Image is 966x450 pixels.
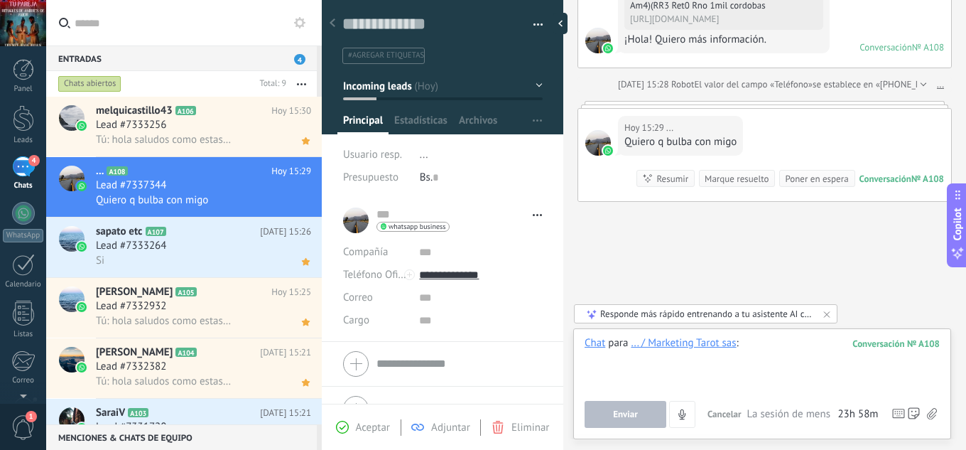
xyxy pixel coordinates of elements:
span: A103 [128,408,148,417]
span: Usuario resp. [343,148,402,161]
button: Enviar [585,401,666,428]
div: Chats [3,181,44,191]
div: WhatsApp [3,229,43,242]
div: Chats abiertos [58,75,121,92]
button: Más [286,71,317,97]
div: Entradas [46,45,317,71]
span: melquicastillo43 [96,104,173,118]
div: Ocultar [553,13,568,34]
a: ... [937,77,944,92]
div: 108 [852,338,940,350]
span: Tú: hola saludos como estas? voy escribirte de mi numero personal para ayudarte [96,314,233,328]
span: : [737,336,739,350]
span: [DATE] 15:26 [260,225,311,239]
span: Hoy 15:29 [271,164,311,178]
span: sapato etc [96,225,143,239]
div: Resumir [656,172,688,186]
span: whatsapp business [389,223,445,230]
div: Marque resuelto [705,172,769,186]
span: Tú: hola saludos como estas? voy escribirte de mi numero personal para ayudarte [96,133,233,146]
div: Total: 9 [254,77,286,91]
a: avataricon[PERSON_NAME]A105Hoy 15:25Lead #7332932Tú: hola saludos como estas? voy escribirte de m... [46,278,322,338]
span: Quiero q bulba con migo [96,193,208,207]
span: Cancelar [707,408,742,420]
span: ... [420,148,428,161]
img: waba.svg [603,146,613,156]
span: Si [96,254,104,267]
span: Archivos [459,114,497,134]
span: [DATE] 15:21 [260,345,311,360]
span: ... [96,164,104,178]
span: #agregar etiquetas [348,50,424,60]
div: [URL][DOMAIN_NAME] [630,14,818,24]
span: [DATE] 15:21 [260,406,311,420]
span: [PERSON_NAME] [96,345,173,360]
span: se establece en «[PHONE_NUMBER]» [813,77,958,92]
div: Compañía [343,241,408,264]
span: Teléfono Oficina [343,268,417,282]
span: SaraiV [96,406,125,420]
div: Cargo [343,309,408,332]
img: icon [77,363,87,373]
span: Presupuesto [343,171,398,184]
div: Hoy 15:29 [624,121,666,135]
span: Hoy 15:30 [271,104,311,118]
span: 4 [294,54,305,65]
img: icon [77,242,87,252]
span: Principal [343,114,383,134]
a: avataricon[PERSON_NAME]A104[DATE] 15:21Lead #7332382Tú: hola saludos como estas? voy escribirte d... [46,338,322,398]
a: avataricon...A108Hoy 15:29Lead #7337344Quiero q bulba con migo [46,157,322,217]
img: waba.svg [603,43,613,53]
span: [PERSON_NAME] [96,285,173,299]
div: Poner en espera [785,172,848,186]
span: Lead #7333264 [96,239,166,253]
span: A106 [175,106,196,115]
span: Adjuntar [431,421,470,434]
span: A105 [175,287,196,296]
div: Correo [3,376,44,385]
span: ... [585,130,611,156]
button: Cancelar [702,401,747,428]
div: ¡Hola! Quiero más información. [624,33,823,47]
span: Eliminar [511,421,549,434]
div: Calendario [3,280,44,289]
button: Teléfono Oficina [343,264,408,286]
div: Responde más rápido entrenando a tu asistente AI con tus fuentes de datos [600,308,813,320]
span: Lead #7332382 [96,360,166,374]
div: № A108 [911,173,944,185]
div: Presupuesto [343,166,409,189]
span: Lead #7332932 [96,299,166,314]
a: avatariconsapato etcA107[DATE] 15:26Lead #7333264Si [46,218,322,277]
span: ... [666,121,673,135]
span: Lead #7331720 [96,420,166,434]
span: ... [585,28,611,53]
span: A108 [107,166,127,176]
div: Quiero q bulba con migo [624,135,737,149]
div: Listas [3,330,44,339]
div: Menciones & Chats de equipo [46,424,317,450]
div: [DATE] 15:28 [618,77,671,92]
div: Panel [3,85,44,94]
span: Copilot [950,208,965,240]
div: Conversación [859,41,912,53]
div: № A108 [912,41,944,53]
img: icon [77,181,87,191]
span: A104 [175,348,196,357]
span: Hoy 15:25 [271,285,311,299]
span: A107 [146,227,166,236]
span: Cargo [343,315,369,326]
span: Robot [671,78,694,90]
div: Conversación [859,173,911,185]
div: Leads [3,136,44,145]
span: Lead #7337344 [96,178,166,193]
a: avatariconmelquicastillo43A106Hoy 15:30Lead #7333256Tú: hola saludos como estas? voy escribirte d... [46,97,322,156]
span: 4 [28,155,40,166]
button: Correo [343,286,373,309]
span: Tú: hola saludos como estas? voy escribirte de mi numero personal para ayudarte [96,375,233,388]
span: Aceptar [356,421,390,434]
span: Enviar [613,409,638,419]
span: La sesión de mensajería finaliza en: [747,407,835,422]
span: 23h 58m [837,407,878,422]
div: Usuario resp. [343,144,409,166]
div: La sesión de mensajería finaliza en [747,407,879,422]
